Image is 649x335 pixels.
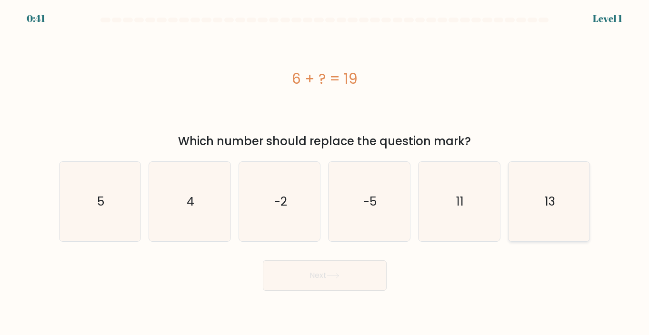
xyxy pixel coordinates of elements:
[187,193,194,210] text: 4
[65,133,585,150] div: Which number should replace the question mark?
[263,260,387,291] button: Next
[97,193,104,210] text: 5
[593,11,622,26] div: Level 1
[27,11,45,26] div: 0:41
[363,193,377,210] text: -5
[456,193,464,210] text: 11
[274,193,287,210] text: -2
[59,68,590,89] div: 6 + ? = 19
[545,193,555,210] text: 13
